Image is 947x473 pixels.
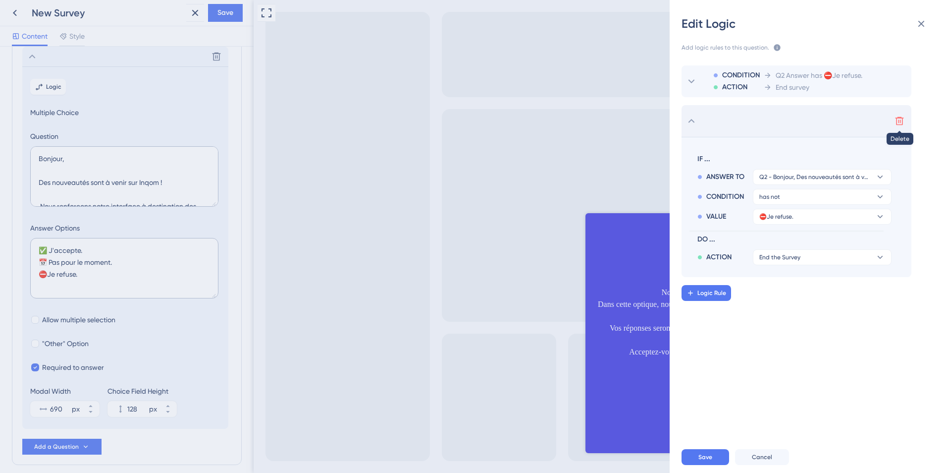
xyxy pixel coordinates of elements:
span: CONDITION [722,69,760,81]
span: Q2 Answer has ​​⛔​​Je refuse. [776,69,862,81]
span: has not [759,193,780,201]
span: ACTION [722,81,747,93]
button: Save [682,449,729,465]
span: Cancel [752,453,772,461]
span: ​​⛔​​Je refuse. [759,213,793,221]
span: Q2 - Bonjour, Des nouveautés sont à venir sur Inqom ! Nous renforçons notre interface à destinati... [759,173,871,181]
span: End survey [776,81,809,93]
iframe: UserGuiding Survey [332,213,674,453]
button: has not [753,189,892,205]
div: Edit Logic [682,16,935,32]
button: Logic Rule [682,285,731,301]
button: ​​⛔​​Je refuse. [753,209,892,225]
span: ACTION [706,251,732,263]
span: Logic Rule [697,289,726,297]
span: End the Survey [759,253,800,261]
span: ANSWER TO [706,171,744,183]
span: VALUE [706,211,726,223]
button: End the Survey [753,249,892,265]
span: IF ... [697,153,888,165]
span: CONDITION [706,191,744,203]
button: Cancel [735,449,789,465]
span: Save [698,453,712,461]
span: Add logic rules to this question. [682,44,769,54]
button: Q2 - Bonjour, Des nouveautés sont à venir sur Inqom ! Nous renforçons notre interface à destinati... [753,169,892,185]
span: DO ... [697,234,888,245]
